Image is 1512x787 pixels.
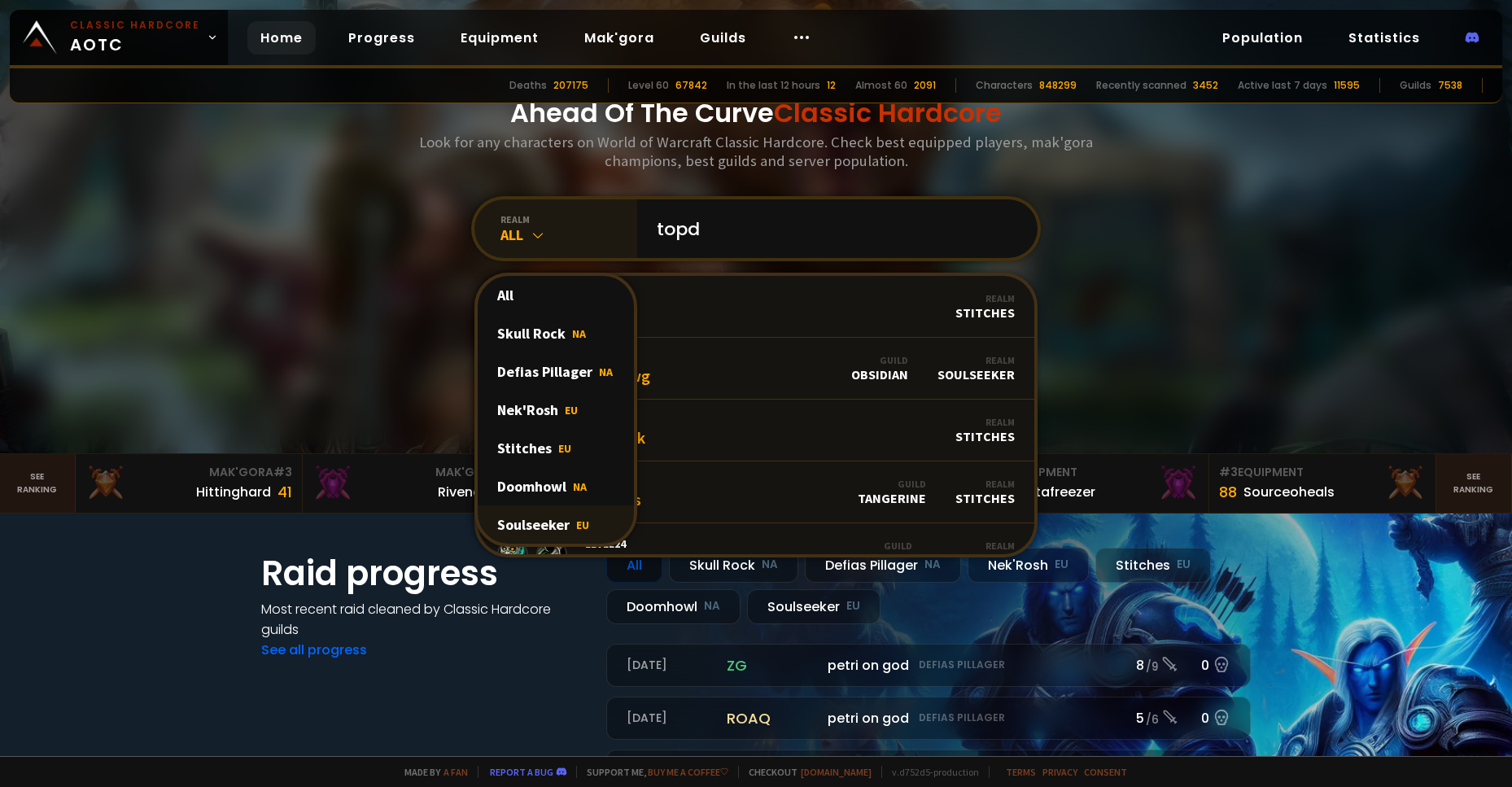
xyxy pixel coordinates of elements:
[669,548,798,583] div: Skull Rock
[747,589,881,624] div: Soulseeker
[1438,78,1462,93] div: 7538
[827,78,836,93] div: 12
[247,21,316,55] a: Home
[983,454,1210,513] a: #2Equipment88Notafreezer
[76,454,303,513] a: Mak'Gora#3Hittinghard41
[704,598,720,614] small: NA
[277,481,292,503] div: 41
[478,523,1034,585] a: Level24TopdaddyGuildTogetherRealmSkull Rock
[937,354,1015,366] div: Realm
[851,354,908,366] div: Guild
[881,766,979,778] span: v. d752d5 - production
[572,326,586,341] span: NA
[599,365,613,379] span: NA
[448,21,552,55] a: Equipment
[727,78,820,93] div: In the last 12 hours
[10,10,228,65] a: Classic HardcoreAOTC
[851,354,908,383] div: Obsidian
[774,94,1002,131] span: Classic Hardcore
[196,482,271,502] div: Hittinghard
[565,403,578,418] span: EU
[937,354,1015,383] div: Soulseeker
[558,441,571,456] span: EU
[1219,481,1237,503] div: 88
[573,479,587,494] span: NA
[955,416,1015,444] div: Stitches
[855,78,907,93] div: Almost 60
[1436,454,1512,513] a: Seeranking
[1209,21,1316,55] a: Population
[70,18,200,57] span: AOTC
[500,213,637,225] div: realm
[968,548,1089,583] div: Nek'Rosh
[413,133,1099,170] h3: Look for any characters on World of Warcraft Classic Hardcore. Check best equipped players, mak'g...
[858,478,926,490] div: Guild
[335,21,428,55] a: Progress
[606,697,1251,740] a: [DATE]roaqpetri on godDefias Pillager5 /60
[1096,78,1186,93] div: Recently scanned
[738,766,872,778] span: Checkout
[478,338,1034,400] a: Level33TopdawgGuildObsidianRealmSoulseeker
[478,276,1034,338] a: Level22TopdRealmStitches
[273,464,292,480] span: # 3
[647,199,1018,258] input: Search a character...
[1084,766,1127,778] a: Consent
[648,766,728,778] a: Buy me a coffee
[478,461,1034,523] a: Level48TopdipsGuildTangerineRealmStitches
[1238,78,1327,93] div: Active last 7 days
[1039,78,1077,93] div: 848299
[261,599,587,640] h4: Most recent raid cleaned by Classic Hardcore guilds
[444,766,468,778] a: a fan
[585,536,655,551] span: Level 24
[585,536,655,571] div: Topdaddy
[478,400,1034,461] a: Level17TopdeekRealmStitches
[955,478,1015,506] div: Stitches
[576,518,589,532] span: EU
[553,78,588,93] div: 207175
[1400,78,1431,93] div: Guilds
[976,78,1033,93] div: Characters
[801,766,872,778] a: [DOMAIN_NAME]
[858,478,926,506] div: Tangerine
[395,766,468,778] span: Made by
[1335,21,1433,55] a: Statistics
[261,641,367,659] a: See all progress
[942,540,1015,568] div: Skull Rock
[942,540,1015,552] div: Realm
[478,276,634,314] div: All
[478,505,634,544] div: Soulseeker
[1006,766,1036,778] a: Terms
[606,589,741,624] div: Doomhowl
[478,352,634,391] div: Defias Pillager
[509,78,547,93] div: Deaths
[478,429,634,467] div: Stitches
[1243,482,1335,502] div: Sourceoheals
[303,454,530,513] a: Mak'Gora#2Rivench100
[1193,78,1218,93] div: 3452
[606,644,1251,687] a: [DATE]zgpetri on godDefias Pillager8 /90
[1177,557,1191,573] small: EU
[846,598,860,614] small: EU
[571,21,667,55] a: Mak'gora
[805,548,961,583] div: Defias Pillager
[675,78,707,93] div: 67842
[261,548,587,599] h1: Raid progress
[1017,482,1095,502] div: Notafreezer
[1219,464,1426,481] div: Equipment
[490,766,553,778] a: Report a bug
[993,464,1200,481] div: Equipment
[500,225,637,244] div: All
[955,292,1015,321] div: Stitches
[1055,557,1068,573] small: EU
[762,557,778,573] small: NA
[70,18,200,33] small: Classic Hardcore
[438,482,489,502] div: Rivench
[478,467,634,505] div: Doomhowl
[478,391,634,429] div: Nek'Rosh
[312,464,519,481] div: Mak'Gora
[955,292,1015,304] div: Realm
[606,548,662,583] div: All
[85,464,292,481] div: Mak'Gora
[1095,548,1211,583] div: Stitches
[846,540,912,552] div: Guild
